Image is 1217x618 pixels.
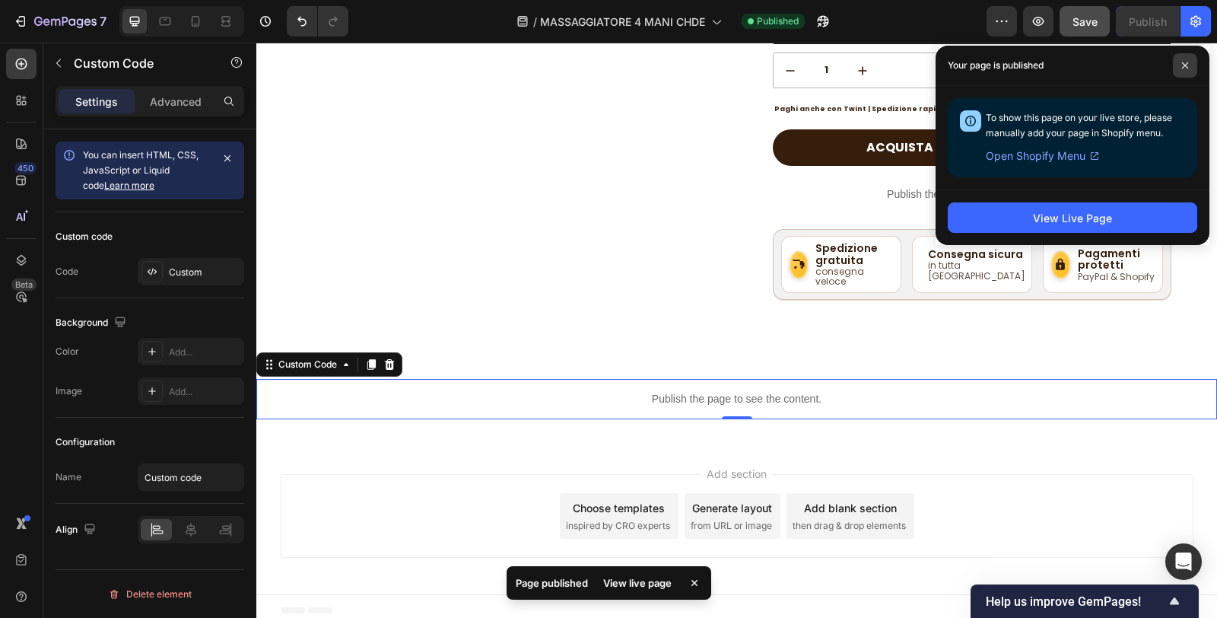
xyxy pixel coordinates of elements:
div: Custom [169,266,240,279]
div: View Live Page [1033,210,1112,226]
p: Page published [516,575,588,591]
div: ACQUISTA ORA -RISPARMIA OGGI [610,97,821,113]
span: To show this page on your live store, please manually add your page in Shopify menu. [986,112,1172,139]
div: Undo/Redo [287,6,348,37]
button: ACQUISTA ORA -RISPARMIA OGGI [516,87,916,124]
div: Custom code [56,230,113,244]
strong: Spedizione gratuita [559,200,636,224]
div: Add... [169,385,240,399]
span: from URL or image [434,476,516,490]
p: Publish the page to see the content. [516,144,916,160]
button: 7 [6,6,113,37]
span: MASSAGGIATORE 4 MANI CHDE [540,14,705,30]
span: / [533,14,537,30]
button: Publish [1116,6,1180,37]
p: Advanced [150,94,202,110]
span: Save [1072,15,1098,28]
button: Delete element [56,582,244,607]
strong: Consegna sicura [672,206,769,218]
p: Settings [75,94,118,110]
div: Beta [11,279,37,291]
div: Custom Code [19,315,84,329]
div: 450 [14,162,37,174]
p: 7 [100,12,106,30]
span: Help us improve GemPages! [986,594,1165,609]
em: consegna veloce [559,224,636,244]
button: View Live Page [948,202,1197,233]
div: Add blank section [548,457,640,473]
span: You can insert HTML, CSS, JavaScript or Liquid code [83,149,199,191]
div: Align [56,520,99,540]
div: Configuration [56,435,115,449]
div: Choose templates [316,457,408,473]
div: Color [56,345,79,358]
span: Add section [444,423,516,439]
span: Paghi anche con Twint | Spedizione rapida e gratuita in 7-9 giorni [518,62,783,71]
div: Background [56,313,129,333]
div: Add... [169,346,240,359]
span: Published [757,14,799,28]
div: Delete element [108,585,192,604]
em: PayPal & Shopify [821,229,898,239]
div: Generate layout [436,457,516,473]
span: then drag & drop elements [536,476,650,490]
span: Open Shopify Menu [986,147,1085,165]
em: in tutta [GEOGRAPHIC_DATA] [672,218,769,237]
div: Open Intercom Messenger [1165,543,1202,580]
button: Save [1060,6,1110,37]
p: Custom Code [74,54,203,72]
div: Image [56,384,82,398]
div: View live page [594,572,681,594]
a: Learn more [104,180,154,191]
span: inspired by CRO experts [310,476,414,490]
div: Code [56,265,78,279]
iframe: Design area [256,43,1217,618]
section: Vantaggi e sicurezza acquisto [516,186,916,257]
strong: Pagamenti protetti [821,205,898,229]
button: Show survey - Help us improve GemPages! [986,592,1184,610]
div: Publish [1129,14,1167,30]
p: Your page is published [948,58,1044,73]
div: Name [56,470,81,484]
